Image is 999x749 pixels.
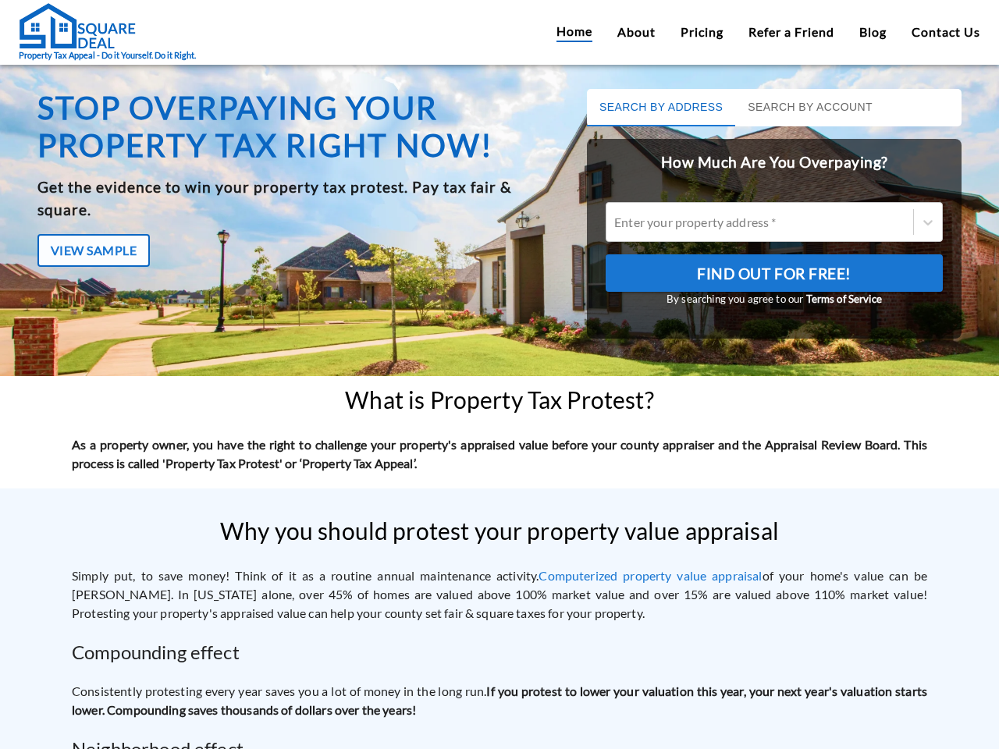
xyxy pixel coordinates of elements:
[606,292,943,307] small: By searching you agree to our
[37,178,511,218] b: Get the evidence to win your property tax protest. Pay tax fair & square.
[72,566,927,623] p: Simply put, to save money! Think of it as a routine annual maintenance activity. of your home's v...
[220,517,779,545] h2: Why you should protest your property value appraisal
[556,22,592,42] a: Home
[19,2,136,49] img: Square Deal
[697,261,851,287] span: Find Out For Free!
[587,89,962,126] div: basic tabs example
[617,23,656,41] a: About
[806,293,882,305] a: Terms of Service
[587,89,735,126] button: Search by Address
[345,386,653,414] h2: What is Property Tax Protest?
[735,89,885,126] button: Search by Account
[19,2,196,62] a: Property Tax Appeal - Do it Yourself. Do it Right.
[539,568,762,583] a: Computerized property value appraisal
[748,23,834,41] a: Refer a Friend
[606,254,943,292] button: Find Out For Free!
[72,638,927,666] h2: Compounding effect
[72,683,927,717] strong: If you protest to lower your valuation this year, your next year's valuation starts lower. Compou...
[681,23,723,41] a: Pricing
[37,234,150,267] button: View Sample
[587,139,962,186] h2: How Much Are You Overpaying?
[72,437,927,470] strong: As a property owner, you have the right to challenge your property's appraised value before your ...
[859,23,887,41] a: Blog
[37,89,569,164] h1: Stop overpaying your property tax right now!
[912,23,980,41] a: Contact Us
[72,682,927,719] p: Consistently protesting every year saves you a lot of money in the long run.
